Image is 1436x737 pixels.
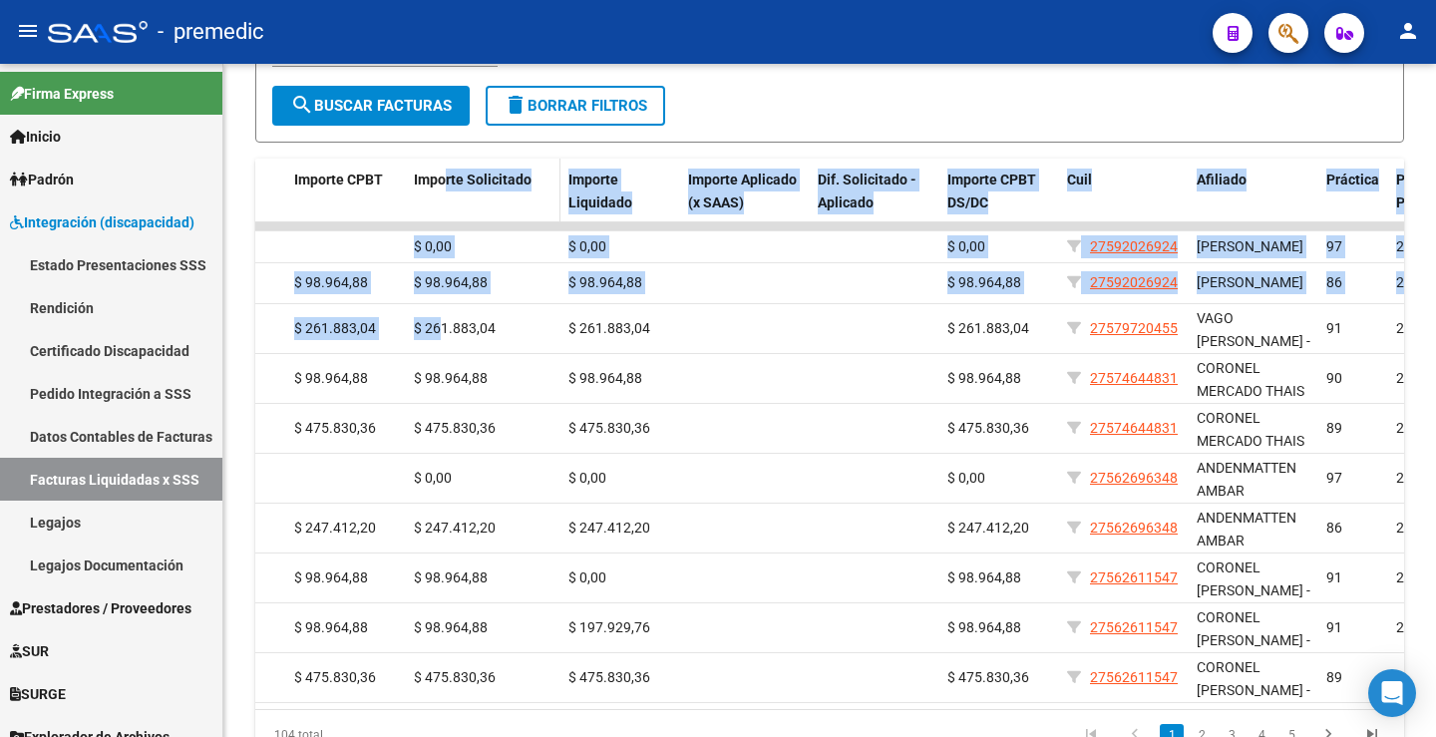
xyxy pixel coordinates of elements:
[568,619,650,635] span: $ 197.929,76
[414,370,488,386] span: $ 98.964,88
[810,159,939,246] datatable-header-cell: Dif. Solicitado - Aplicado
[947,420,1029,436] span: $ 475.830,36
[1090,669,1178,685] span: 27562611547
[10,211,194,233] span: Integración (discapacidad)
[1067,172,1092,187] span: Cuil
[414,238,452,254] span: $ 0,00
[414,520,496,536] span: $ 247.412,20
[414,619,488,635] span: $ 98.964,88
[1197,559,1310,598] span: CORONEL [PERSON_NAME] -
[294,619,368,635] span: $ 98.964,88
[1090,619,1178,635] span: 27562611547
[294,370,368,386] span: $ 98.964,88
[158,10,264,54] span: - premedic
[294,320,376,336] span: $ 261.883,04
[947,619,1021,635] span: $ 98.964,88
[947,320,1029,336] span: $ 261.883,04
[1090,238,1178,254] span: 27592026924
[1396,19,1420,43] mat-icon: person
[504,93,528,117] mat-icon: delete
[568,172,632,210] span: Importe Liquidado
[947,569,1021,585] span: $ 98.964,88
[486,86,665,126] button: Borrar Filtros
[286,159,406,246] datatable-header-cell: Importe CPBT
[1197,172,1247,187] span: Afiliado
[10,683,66,705] span: SURGE
[1197,238,1303,254] span: [PERSON_NAME]
[560,159,680,246] datatable-header-cell: Importe Liquidado
[10,169,74,190] span: Padrón
[947,370,1021,386] span: $ 98.964,88
[406,159,560,246] datatable-header-cell: Importe Solicitado
[680,159,810,246] datatable-header-cell: Importe Aplicado (x SAAS)
[294,274,368,290] span: $ 98.964,88
[294,520,376,536] span: $ 247.412,20
[290,97,452,115] span: Buscar Facturas
[414,669,496,685] span: $ 475.830,36
[688,172,797,210] span: Importe Aplicado (x SAAS)
[10,640,49,662] span: SUR
[947,172,1036,210] span: Importe CPBT DS/DC
[294,669,376,685] span: $ 475.830,36
[947,274,1021,290] span: $ 98.964,88
[1059,159,1189,246] datatable-header-cell: Cuil
[272,86,470,126] button: Buscar Facturas
[414,420,496,436] span: $ 475.830,36
[1197,510,1296,549] span: ANDENMATTEN AMBAR
[568,470,606,486] span: $ 0,00
[1090,470,1178,486] span: 27562696348
[568,238,606,254] span: $ 0,00
[414,274,488,290] span: $ 98.964,88
[1326,238,1342,254] span: 97
[504,97,647,115] span: Borrar Filtros
[1197,360,1304,422] span: CORONEL MERCADO THAIS -
[1318,159,1388,246] datatable-header-cell: Práctica
[568,669,650,685] span: $ 475.830,36
[1090,370,1178,386] span: 27574644831
[1326,274,1342,290] span: 86
[414,172,532,187] span: Importe Solicitado
[10,83,114,105] span: Firma Express
[939,159,1059,246] datatable-header-cell: Importe CPBT DS/DC
[1197,274,1303,290] span: [PERSON_NAME]
[568,370,642,386] span: $ 98.964,88
[947,238,985,254] span: $ 0,00
[1090,569,1178,585] span: 27562611547
[1326,470,1342,486] span: 97
[1197,609,1310,648] span: CORONEL [PERSON_NAME] -
[1326,569,1342,585] span: 91
[568,420,650,436] span: $ 475.830,36
[294,420,376,436] span: $ 475.830,36
[568,320,650,336] span: $ 261.883,04
[1090,520,1178,536] span: 27562696348
[10,597,191,619] span: Prestadores / Proveedores
[1326,420,1342,436] span: 89
[1197,659,1310,698] span: CORONEL [PERSON_NAME] -
[947,520,1029,536] span: $ 247.412,20
[414,470,452,486] span: $ 0,00
[414,569,488,585] span: $ 98.964,88
[1197,460,1296,499] span: ANDENMATTEN AMBAR
[1326,619,1342,635] span: 91
[414,320,496,336] span: $ 261.883,04
[1326,172,1379,187] span: Práctica
[1189,159,1318,246] datatable-header-cell: Afiliado
[947,669,1029,685] span: $ 475.830,36
[568,520,650,536] span: $ 247.412,20
[1326,520,1342,536] span: 86
[1326,370,1342,386] span: 90
[568,274,642,290] span: $ 98.964,88
[1090,320,1178,336] span: 27579720455
[290,93,314,117] mat-icon: search
[1090,274,1178,290] span: 27592026924
[1368,669,1416,717] div: Open Intercom Messenger
[947,470,985,486] span: $ 0,00
[1197,410,1304,472] span: CORONEL MERCADO THAIS -
[294,172,383,187] span: Importe CPBT
[1090,420,1178,436] span: 27574644831
[1197,310,1310,349] span: VAGO [PERSON_NAME] -
[294,569,368,585] span: $ 98.964,88
[818,172,916,210] span: Dif. Solicitado - Aplicado
[1326,320,1342,336] span: 91
[16,19,40,43] mat-icon: menu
